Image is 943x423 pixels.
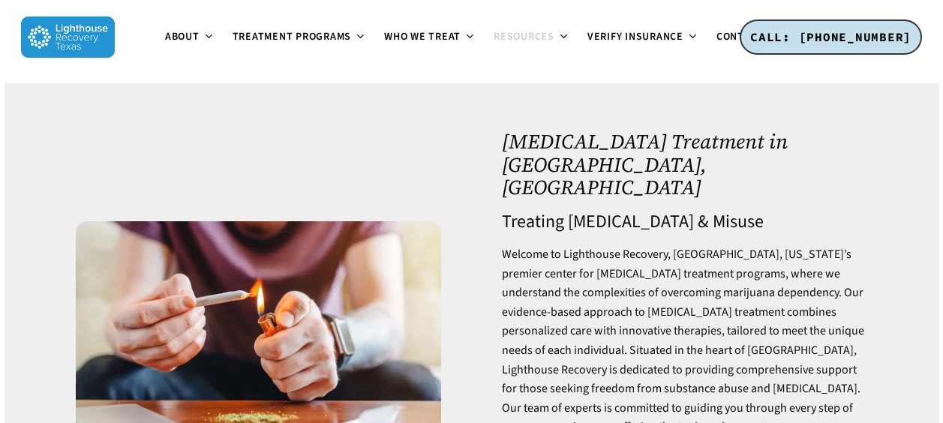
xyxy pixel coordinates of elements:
span: Verify Insurance [587,29,683,44]
img: Lighthouse Recovery Texas [21,16,115,58]
a: Who We Treat [375,31,485,43]
a: Treatment Programs [224,31,376,43]
span: CALL: [PHONE_NUMBER] [750,29,911,44]
span: Who We Treat [384,29,461,44]
span: Contact [716,29,763,44]
h4: Treating [MEDICAL_DATA] & Misuse [502,212,867,232]
span: Treatment Programs [233,29,352,44]
a: Verify Insurance [578,31,707,43]
a: CALL: [PHONE_NUMBER] [740,19,922,55]
h1: [MEDICAL_DATA] Treatment in [GEOGRAPHIC_DATA], [GEOGRAPHIC_DATA] [502,130,867,199]
a: Contact [707,31,787,43]
span: Resources [494,29,554,44]
a: About [156,31,224,43]
a: Resources [485,31,578,43]
span: About [165,29,200,44]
